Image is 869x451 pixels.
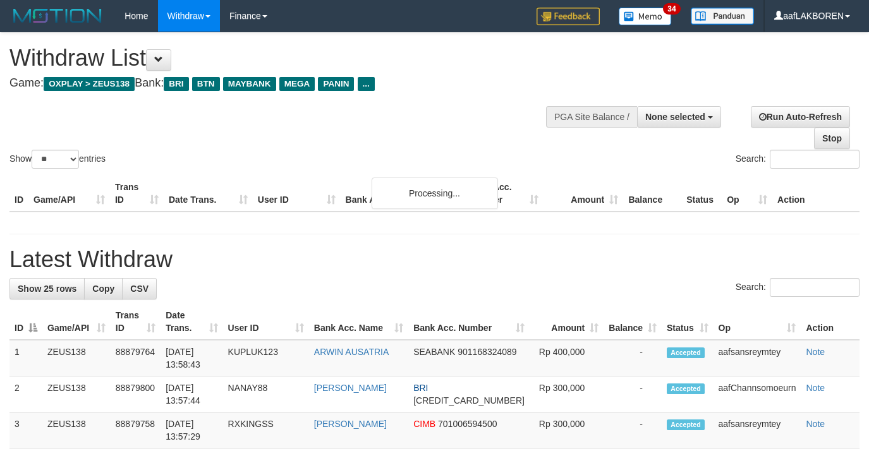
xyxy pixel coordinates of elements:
[9,247,860,272] h1: Latest Withdraw
[722,176,772,212] th: Op
[667,347,705,358] span: Accepted
[623,176,681,212] th: Balance
[645,112,705,122] span: None selected
[530,412,604,448] td: Rp 300,000
[314,419,387,429] a: [PERSON_NAME]
[681,176,722,212] th: Status
[801,304,860,340] th: Action
[413,347,455,357] span: SEABANK
[9,304,42,340] th: ID: activate to sort column descending
[309,304,408,340] th: Bank Acc. Name: activate to sort column ascending
[663,3,680,15] span: 34
[544,176,623,212] th: Amount
[662,304,713,340] th: Status: activate to sort column ascending
[714,340,801,376] td: aafsansreymtey
[691,8,754,25] img: panduan.png
[458,347,516,357] span: Copy 901168324089 to clipboard
[192,77,220,91] span: BTN
[92,284,114,294] span: Copy
[223,376,309,412] td: NANAY88
[164,77,188,91] span: BRI
[341,176,465,212] th: Bank Acc. Name
[604,376,662,412] td: -
[806,347,825,357] a: Note
[530,376,604,412] td: Rp 300,000
[546,106,637,128] div: PGA Site Balance /
[772,176,860,212] th: Action
[9,340,42,376] td: 1
[9,412,42,448] td: 3
[667,419,705,430] span: Accepted
[637,106,721,128] button: None selected
[604,340,662,376] td: -
[42,304,111,340] th: Game/API: activate to sort column ascending
[413,383,428,393] span: BRI
[42,412,111,448] td: ZEUS138
[530,304,604,340] th: Amount: activate to sort column ascending
[770,150,860,169] input: Search:
[161,376,222,412] td: [DATE] 13:57:44
[9,6,106,25] img: MOTION_logo.png
[84,278,123,299] a: Copy
[223,304,309,340] th: User ID: activate to sort column ascending
[714,304,801,340] th: Op: activate to sort column ascending
[372,177,498,209] div: Processing...
[161,340,222,376] td: [DATE] 13:58:43
[408,304,530,340] th: Bank Acc. Number: activate to sort column ascending
[223,77,276,91] span: MAYBANK
[9,45,567,71] h1: Withdraw List
[161,304,222,340] th: Date Trans.: activate to sort column ascending
[110,176,164,212] th: Trans ID
[464,176,544,212] th: Bank Acc. Number
[279,77,315,91] span: MEGA
[42,340,111,376] td: ZEUS138
[9,376,42,412] td: 2
[358,77,375,91] span: ...
[438,419,497,429] span: Copy 701006594500 to clipboard
[32,150,79,169] select: Showentries
[751,106,850,128] a: Run Auto-Refresh
[736,150,860,169] label: Search:
[806,419,825,429] a: Note
[9,77,567,90] h4: Game: Bank:
[122,278,157,299] a: CSV
[314,347,389,357] a: ARWIN AUSATRIA
[318,77,354,91] span: PANIN
[314,383,387,393] a: [PERSON_NAME]
[9,278,85,299] a: Show 25 rows
[18,284,76,294] span: Show 25 rows
[164,176,253,212] th: Date Trans.
[604,412,662,448] td: -
[806,383,825,393] a: Note
[111,340,161,376] td: 88879764
[619,8,672,25] img: Button%20Memo.svg
[9,176,28,212] th: ID
[253,176,341,212] th: User ID
[667,383,705,394] span: Accepted
[604,304,662,340] th: Balance: activate to sort column ascending
[530,340,604,376] td: Rp 400,000
[28,176,110,212] th: Game/API
[714,376,801,412] td: aafChannsomoeurn
[413,395,525,406] span: Copy 347901026751538 to clipboard
[714,412,801,448] td: aafsansreymtey
[223,340,309,376] td: KUPLUK123
[111,412,161,448] td: 88879758
[161,412,222,448] td: [DATE] 13:57:29
[111,376,161,412] td: 88879800
[9,150,106,169] label: Show entries
[111,304,161,340] th: Trans ID: activate to sort column ascending
[814,128,850,149] a: Stop
[44,77,135,91] span: OXPLAY > ZEUS138
[130,284,149,294] span: CSV
[537,8,600,25] img: Feedback.jpg
[42,376,111,412] td: ZEUS138
[413,419,435,429] span: CIMB
[736,278,860,297] label: Search:
[223,412,309,448] td: RXKINGSS
[770,278,860,297] input: Search:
